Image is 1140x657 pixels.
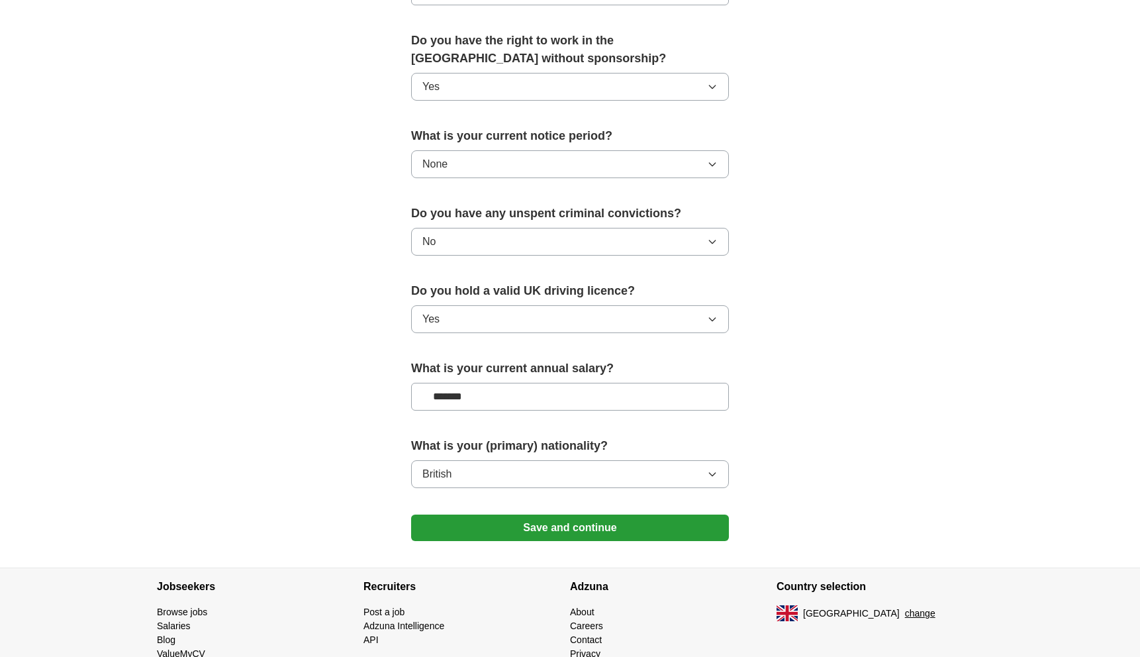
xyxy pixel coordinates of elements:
[570,634,602,645] a: Contact
[411,150,729,178] button: None
[411,73,729,101] button: Yes
[411,228,729,256] button: No
[905,607,935,621] button: change
[411,515,729,541] button: Save and continue
[570,621,603,631] a: Careers
[422,156,448,172] span: None
[157,621,191,631] a: Salaries
[777,568,983,605] h4: Country selection
[411,437,729,455] label: What is your (primary) nationality?
[411,205,729,223] label: Do you have any unspent criminal convictions?
[411,32,729,68] label: Do you have the right to work in the [GEOGRAPHIC_DATA] without sponsorship?
[411,360,729,378] label: What is your current annual salary?
[570,607,594,617] a: About
[803,607,900,621] span: [GEOGRAPHIC_DATA]
[777,605,798,621] img: UK flag
[422,311,440,327] span: Yes
[411,305,729,333] button: Yes
[363,634,379,645] a: API
[157,607,207,617] a: Browse jobs
[422,79,440,95] span: Yes
[422,234,436,250] span: No
[363,607,404,617] a: Post a job
[157,634,175,645] a: Blog
[363,621,444,631] a: Adzuna Intelligence
[422,466,451,482] span: British
[411,460,729,488] button: British
[411,127,729,145] label: What is your current notice period?
[411,282,729,300] label: Do you hold a valid UK driving licence?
